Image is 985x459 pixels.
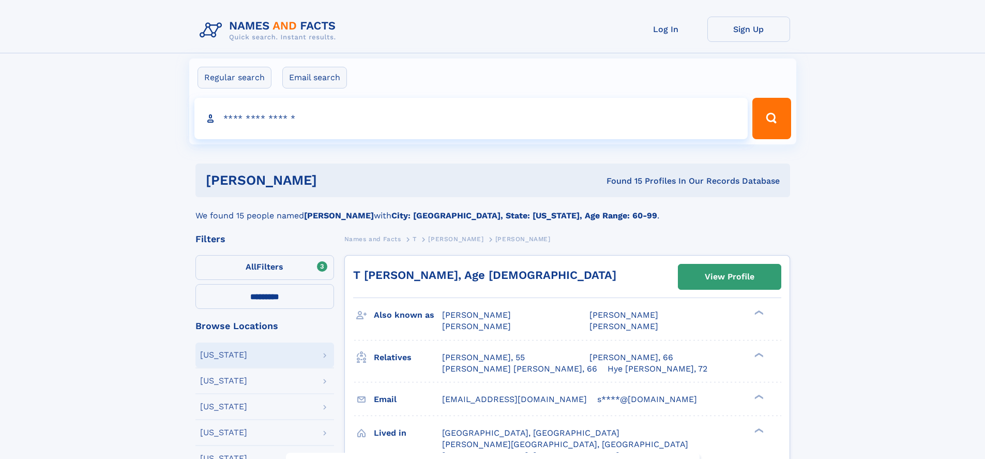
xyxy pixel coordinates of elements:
h3: Email [374,391,442,408]
a: T [PERSON_NAME], Age [DEMOGRAPHIC_DATA] [353,269,616,282]
span: [PERSON_NAME] [495,235,551,243]
h1: [PERSON_NAME] [206,174,462,187]
span: [PERSON_NAME] [428,235,483,243]
label: Filters [195,255,334,280]
b: [PERSON_NAME] [304,211,374,220]
span: [PERSON_NAME] [442,321,511,331]
span: [PERSON_NAME][GEOGRAPHIC_DATA], [GEOGRAPHIC_DATA] [442,439,688,449]
div: View Profile [705,265,754,289]
a: [PERSON_NAME] [PERSON_NAME], 66 [442,363,597,375]
div: ❯ [752,351,764,358]
a: Sign Up [707,17,790,42]
div: Browse Locations [195,321,334,331]
input: search input [194,98,748,139]
a: View Profile [678,264,781,289]
div: ❯ [752,309,764,316]
span: [PERSON_NAME] [442,310,511,320]
a: Log In [625,17,707,42]
button: Search Button [752,98,791,139]
div: Found 15 Profiles In Our Records Database [462,175,780,187]
h3: Also known as [374,306,442,324]
div: We found 15 people named with . [195,197,790,222]
span: T [413,235,417,243]
img: Logo Names and Facts [195,17,344,45]
a: Names and Facts [344,232,401,245]
a: [PERSON_NAME], 66 [589,352,673,363]
a: [PERSON_NAME] [428,232,483,245]
a: Hye [PERSON_NAME], 72 [608,363,707,375]
span: [PERSON_NAME] [589,321,658,331]
b: City: [GEOGRAPHIC_DATA], State: [US_STATE], Age Range: 60-99 [391,211,657,220]
div: [US_STATE] [200,377,247,385]
div: ❯ [752,427,764,434]
span: [PERSON_NAME] [589,310,658,320]
div: [US_STATE] [200,351,247,359]
label: Email search [282,67,347,88]
h3: Relatives [374,349,442,366]
div: Filters [195,234,334,244]
label: Regular search [198,67,271,88]
div: [US_STATE] [200,403,247,411]
a: T [413,232,417,245]
div: [US_STATE] [200,428,247,437]
span: [EMAIL_ADDRESS][DOMAIN_NAME] [442,394,587,404]
span: [GEOGRAPHIC_DATA], [GEOGRAPHIC_DATA] [442,428,619,438]
span: All [246,262,256,272]
h3: Lived in [374,424,442,442]
a: [PERSON_NAME], 55 [442,352,525,363]
div: ❯ [752,393,764,400]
